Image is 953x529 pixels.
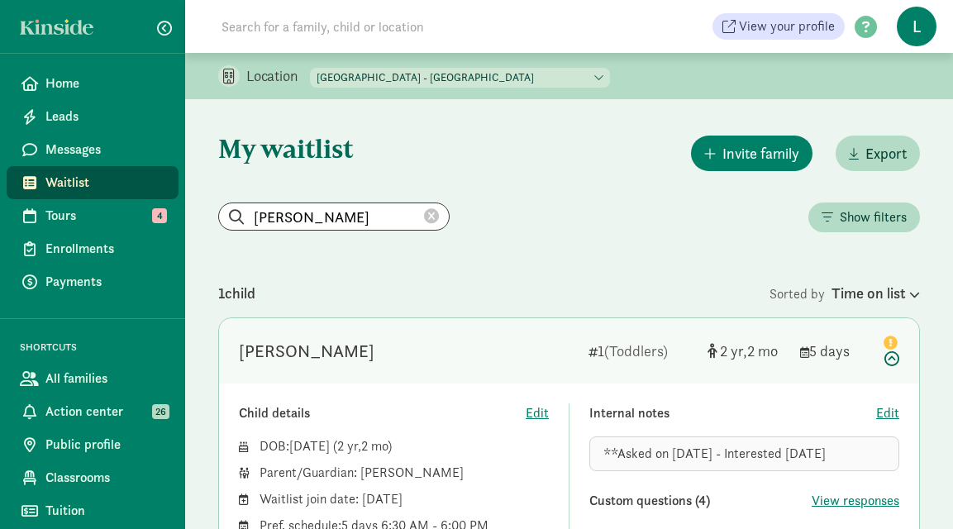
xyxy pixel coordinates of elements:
[7,67,179,100] a: Home
[526,403,549,423] button: Edit
[45,206,165,226] span: Tours
[260,489,549,509] div: Waitlist join date: [DATE]
[246,66,310,86] p: Location
[212,10,675,43] input: Search for a family, child or location
[219,203,449,230] input: Search list...
[604,341,668,360] span: (Toddlers)
[218,132,417,165] h1: My waitlist
[836,136,920,171] button: Export
[7,461,179,494] a: Classrooms
[876,403,899,423] button: Edit
[870,450,953,529] iframe: Chat Widget
[45,74,165,93] span: Home
[45,239,165,259] span: Enrollments
[897,7,936,46] span: L
[7,199,179,232] a: Tours 4
[7,428,179,461] a: Public profile
[7,232,179,265] a: Enrollments
[7,100,179,133] a: Leads
[747,341,778,360] span: 2
[831,282,920,304] div: Time on list
[218,282,770,304] div: 1 child
[708,340,787,362] div: [object Object]
[239,338,374,365] div: Mariela Ramirez
[739,17,835,36] span: View your profile
[589,403,876,423] div: Internal notes
[45,369,165,388] span: All families
[603,445,826,462] span: **Asked on [DATE] - Interested [DATE]
[45,468,165,488] span: Classrooms
[812,491,899,511] button: View responses
[589,491,812,511] div: Custom questions (4)
[45,173,165,193] span: Waitlist
[45,272,165,292] span: Payments
[800,340,866,362] div: 5 days
[361,437,388,455] span: 2
[337,437,361,455] span: 2
[722,142,799,164] span: Invite family
[7,166,179,199] a: Waitlist
[45,140,165,160] span: Messages
[691,136,812,171] button: Invite family
[289,437,330,455] span: [DATE]
[7,265,179,298] a: Payments
[260,463,549,483] div: Parent/Guardian: [PERSON_NAME]
[260,436,549,456] div: DOB: ( )
[712,13,845,40] a: View your profile
[720,341,747,360] span: 2
[45,402,165,422] span: Action center
[45,107,165,126] span: Leads
[7,494,179,527] a: Tuition
[7,362,179,395] a: All families
[45,435,165,455] span: Public profile
[770,282,920,304] div: Sorted by
[840,207,907,227] span: Show filters
[588,340,694,362] div: 1
[808,203,920,232] button: Show filters
[865,142,907,164] span: Export
[7,133,179,166] a: Messages
[239,403,526,423] div: Child details
[45,501,165,521] span: Tuition
[152,208,167,223] span: 4
[7,395,179,428] a: Action center 26
[152,404,169,419] span: 26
